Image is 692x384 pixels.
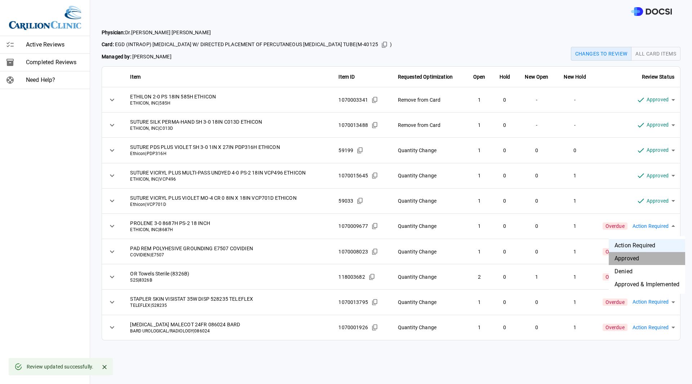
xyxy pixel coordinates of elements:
[609,252,685,265] li: Approved
[99,362,110,372] button: Close
[609,265,685,278] li: Denied
[27,360,93,373] div: Review updated successfully.
[609,278,685,291] li: Approved & Implemented
[609,239,685,252] li: Action Required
